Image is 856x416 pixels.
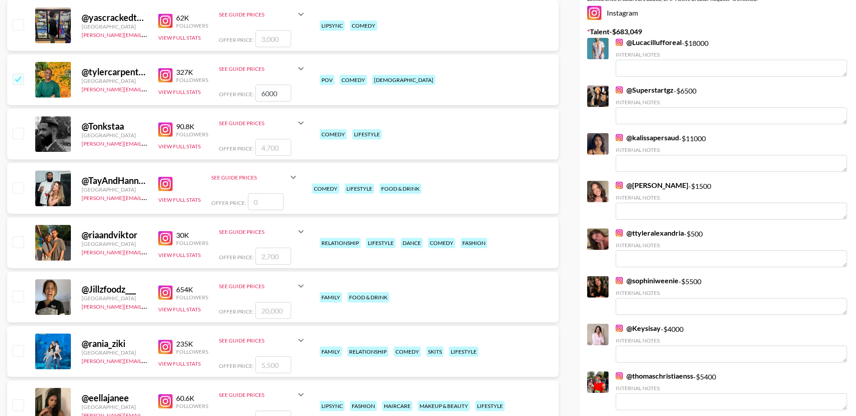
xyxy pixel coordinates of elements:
div: family [320,292,342,302]
img: Instagram [616,39,623,46]
div: See Guide Prices [211,174,288,181]
img: Instagram [616,372,623,379]
div: food & drink [379,184,421,194]
div: - $ 5400 [616,371,847,410]
div: Internal Notes: [616,242,847,249]
div: lifestyle [345,184,374,194]
div: See Guide Prices [219,283,296,290]
span: Offer Price: [219,91,254,98]
div: Instagram [587,6,849,20]
a: @Superstartgz [616,86,674,94]
img: Instagram [616,325,623,332]
img: Instagram [158,122,173,137]
div: - $ 4000 [616,324,847,363]
div: lifestyle [352,129,382,139]
div: Internal Notes: [616,51,847,58]
div: Internal Notes: [616,99,847,106]
a: [PERSON_NAME][EMAIL_ADDRESS][DOMAIN_NAME] [82,84,214,93]
div: [GEOGRAPHIC_DATA] [82,295,148,302]
div: [GEOGRAPHIC_DATA] [82,23,148,30]
div: See Guide Prices [219,392,296,398]
img: Instagram [587,6,601,20]
div: comedy [340,75,367,85]
span: Offer Price: [219,363,254,369]
a: @sophiniweenie [616,276,679,285]
div: 62K [176,13,208,22]
input: 20,000 [255,302,291,319]
img: Instagram [616,277,623,284]
div: See Guide Prices [219,112,306,134]
img: Instagram [616,86,623,94]
div: - $ 11000 [616,133,847,172]
div: See Guide Prices [219,275,306,297]
div: - $ 1500 [616,181,847,220]
div: Followers [176,77,208,83]
button: View Full Stats [158,360,201,367]
span: Offer Price: [211,200,246,206]
div: [GEOGRAPHIC_DATA] [82,241,148,247]
a: [PERSON_NAME][EMAIL_ADDRESS][DOMAIN_NAME] [82,356,214,364]
div: @ yascrackedthat [82,12,148,23]
img: Instagram [158,394,173,408]
div: lifestyle [449,347,478,357]
span: Offer Price: [219,254,254,261]
img: Instagram [158,285,173,300]
div: haircare [382,401,412,411]
button: View Full Stats [158,34,201,41]
div: [GEOGRAPHIC_DATA] [82,77,148,84]
div: Followers [176,240,208,246]
div: Followers [176,294,208,301]
button: View Full Stats [158,252,201,258]
input: 2,700 [255,248,291,265]
div: relationship [347,347,388,357]
div: pov [320,75,334,85]
img: Instagram [158,177,173,191]
div: See Guide Prices [219,337,296,344]
span: Offer Price: [219,308,254,315]
img: Instagram [158,68,173,82]
input: 5,500 [255,356,291,373]
input: 4,700 [255,139,291,156]
div: @ Tonkstaa [82,121,148,132]
div: [GEOGRAPHIC_DATA] [82,404,148,410]
img: Instagram [616,229,623,237]
img: Instagram [158,340,173,354]
div: - $ 6500 [616,86,847,124]
div: @ riaandviktor [82,229,148,241]
label: Talent - $ 683,049 [587,27,849,36]
div: See Guide Prices [219,4,306,25]
div: comedy [312,184,339,194]
div: - $ 5500 [616,276,847,315]
div: Followers [176,348,208,355]
div: [DEMOGRAPHIC_DATA] [372,75,435,85]
div: relationship [320,238,361,248]
div: See Guide Prices [219,221,306,242]
button: View Full Stats [158,89,201,95]
div: comedy [394,347,421,357]
a: [PERSON_NAME][EMAIL_ADDRESS][DOMAIN_NAME] [82,247,214,256]
div: @ Jillzfoodz___ [82,284,148,295]
div: lifestyle [366,238,395,248]
a: @[PERSON_NAME] [616,181,688,190]
div: 235K [176,339,208,348]
div: @ rania_ziki [82,338,148,349]
div: Followers [176,403,208,409]
img: Instagram [158,231,173,245]
div: [GEOGRAPHIC_DATA] [82,186,148,193]
img: Instagram [616,182,623,189]
div: Followers [176,131,208,138]
div: fashion [461,238,487,248]
img: Instagram [616,134,623,141]
a: [PERSON_NAME][EMAIL_ADDRESS][DOMAIN_NAME] [82,302,214,310]
a: @ttyleralexandria [616,228,684,237]
div: 327K [176,68,208,77]
div: See Guide Prices [219,120,296,126]
div: comedy [350,20,377,31]
button: View Full Stats [158,143,201,150]
div: dance [401,238,423,248]
div: skits [426,347,444,357]
div: Internal Notes: [616,385,847,392]
span: Offer Price: [219,145,254,152]
div: fashion [350,401,377,411]
div: comedy [320,129,347,139]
